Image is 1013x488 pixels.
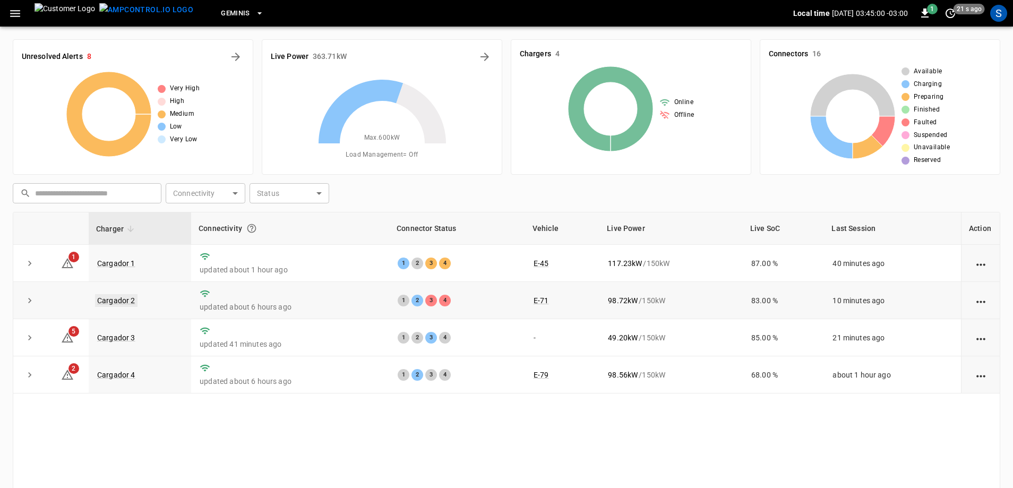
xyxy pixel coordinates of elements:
span: Medium [170,109,194,119]
button: Geminis [217,3,268,24]
span: Unavailable [914,142,950,153]
div: 3 [425,369,437,381]
div: 2 [411,258,423,269]
td: - [525,319,599,356]
p: 49.20 kW [608,332,638,343]
h6: Live Power [271,51,308,63]
p: updated about 1 hour ago [200,264,381,275]
td: 21 minutes ago [824,319,961,356]
span: 5 [68,326,79,337]
div: action cell options [974,370,988,380]
h6: 363.71 kW [313,51,347,63]
p: 98.56 kW [608,370,638,380]
div: / 150 kW [608,258,734,269]
div: 4 [439,258,451,269]
button: All Alerts [227,48,244,65]
div: 2 [411,295,423,306]
button: Connection between the charger and our software. [242,219,261,238]
div: profile-icon [990,5,1007,22]
span: Available [914,66,942,77]
a: E-79 [534,371,549,379]
button: expand row [22,293,38,309]
img: ampcontrol.io logo [99,3,193,16]
th: Last Session [824,212,961,245]
div: 2 [411,332,423,344]
div: 3 [425,332,437,344]
h6: Unresolved Alerts [22,51,83,63]
th: Vehicle [525,212,599,245]
span: Suspended [914,130,948,141]
td: 40 minutes ago [824,245,961,282]
button: set refresh interval [942,5,959,22]
td: 83.00 % [743,282,824,319]
a: Cargador 2 [95,294,138,307]
div: 4 [439,369,451,381]
td: 87.00 % [743,245,824,282]
div: action cell options [974,332,988,343]
a: 1 [61,258,74,267]
div: 4 [439,295,451,306]
button: expand row [22,367,38,383]
div: 1 [398,369,409,381]
span: Load Management = Off [346,150,418,160]
button: Energy Overview [476,48,493,65]
a: E-71 [534,296,549,305]
button: expand row [22,255,38,271]
p: Local time [793,8,830,19]
span: Faulted [914,117,937,128]
td: about 1 hour ago [824,356,961,393]
h6: Connectors [769,48,808,60]
span: Charger [96,222,138,235]
h6: 16 [812,48,821,60]
span: Charging [914,79,942,90]
span: Preparing [914,92,944,102]
span: 1 [927,4,938,14]
span: Max. 600 kW [364,133,400,143]
div: / 150 kW [608,332,734,343]
div: / 150 kW [608,295,734,306]
p: 117.23 kW [608,258,642,269]
p: [DATE] 03:45:00 -03:00 [832,8,908,19]
span: 1 [68,252,79,262]
a: Cargador 3 [97,333,135,342]
h6: 4 [555,48,560,60]
span: 2 [68,363,79,374]
div: Connectivity [199,219,382,238]
th: Connector Status [389,212,525,245]
button: expand row [22,330,38,346]
a: 2 [61,370,74,379]
div: 4 [439,332,451,344]
span: High [170,96,185,107]
th: Live Power [599,212,743,245]
span: Offline [674,110,694,121]
td: 68.00 % [743,356,824,393]
span: Online [674,97,693,108]
img: Customer Logo [35,3,95,23]
p: updated about 6 hours ago [200,376,381,387]
a: E-45 [534,259,549,268]
div: / 150 kW [608,370,734,380]
a: Cargador 4 [97,371,135,379]
th: Action [961,212,1000,245]
div: 3 [425,258,437,269]
p: 98.72 kW [608,295,638,306]
div: 2 [411,369,423,381]
div: 1 [398,258,409,269]
p: updated about 6 hours ago [200,302,381,312]
div: 1 [398,332,409,344]
h6: Chargers [520,48,551,60]
span: 21 s ago [954,4,985,14]
div: action cell options [974,258,988,269]
div: action cell options [974,295,988,306]
td: 10 minutes ago [824,282,961,319]
div: 3 [425,295,437,306]
th: Live SoC [743,212,824,245]
a: 5 [61,333,74,341]
span: Very High [170,83,200,94]
span: Low [170,122,182,132]
h6: 8 [87,51,91,63]
p: updated 41 minutes ago [200,339,381,349]
td: 85.00 % [743,319,824,356]
span: Very Low [170,134,198,145]
a: Cargador 1 [97,259,135,268]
